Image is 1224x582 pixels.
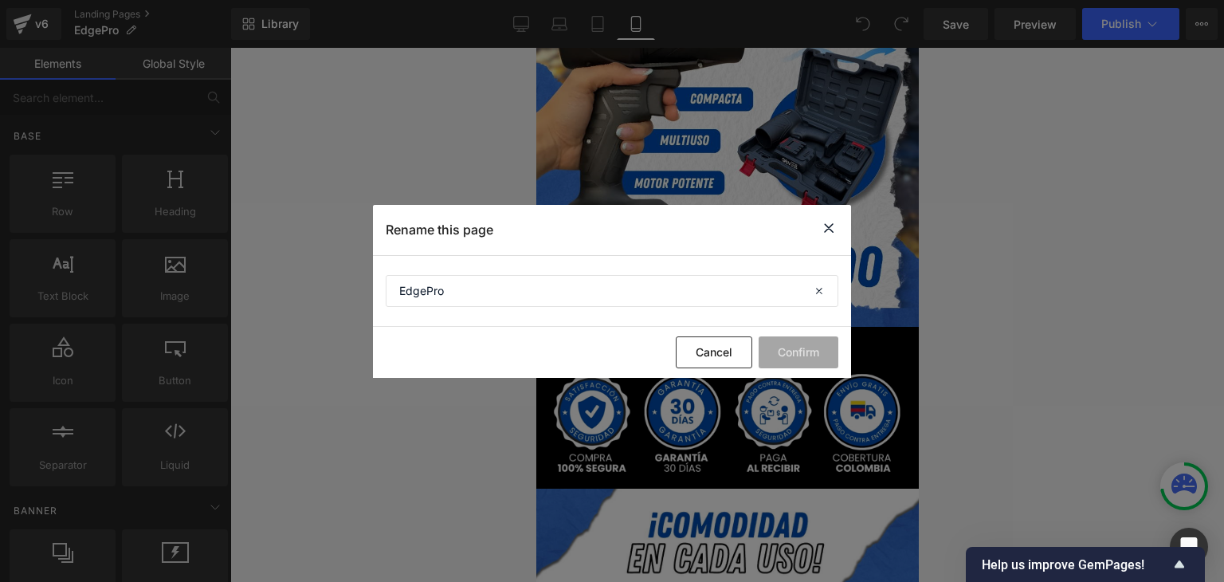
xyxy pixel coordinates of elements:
div: Open Intercom Messenger [1170,528,1208,566]
p: Rename this page [386,222,493,238]
button: Show survey - Help us improve GemPages! [982,555,1189,574]
button: Cancel [676,336,752,368]
span: Help us improve GemPages! [982,557,1170,572]
button: Confirm [759,336,838,368]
